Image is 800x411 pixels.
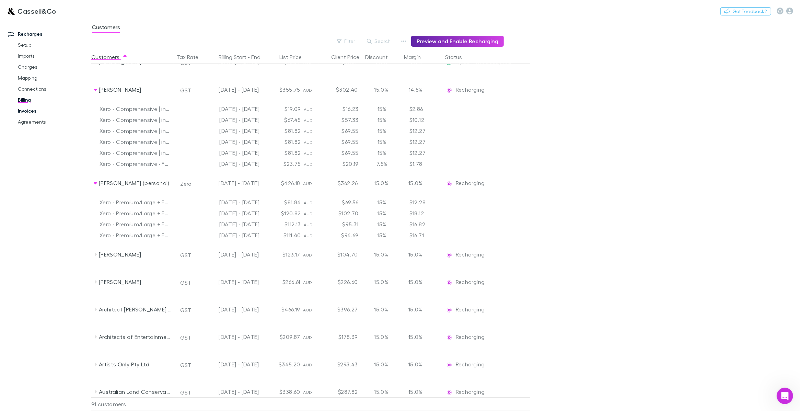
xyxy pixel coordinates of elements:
span: AUD [303,307,312,312]
div: $69.55 [320,147,361,158]
button: Preview and Enable Recharging [411,36,504,47]
button: Status [445,50,470,64]
div: 15.0% [361,268,402,296]
span: AUD [304,200,313,205]
div: $123.17 [262,241,303,268]
div: $81.84 [263,197,304,208]
div: Xero - Comprehensive · Full month charges | [PERSON_NAME] [100,158,171,169]
div: [PERSON_NAME]GST[DATE] - [DATE]$266.61AUD$226.6015.0%15.0%EditRechargingRecharging [91,268,533,296]
div: $12.28 [403,197,444,208]
div: Australian Land Conservation AllianceGST[DATE] - [DATE]$338.60AUD$287.8215.0%15.0%EditRechargingR... [91,378,533,406]
span: Recharging [456,333,485,340]
a: Charges [11,61,96,72]
a: Imports [11,50,96,61]
button: GST [177,85,195,96]
div: [PERSON_NAME] (personal)Zero[DATE] - [DATE]$426.18AUD$362.2615.0%15.0%EditRechargingRecharging [91,169,533,197]
div: [PERSON_NAME] [99,268,172,296]
div: [DATE] - [DATE] [201,219,263,230]
div: $16.71 [403,230,444,241]
div: [DATE] - [DATE] [201,197,263,208]
div: [PERSON_NAME] [99,76,172,103]
span: AUD [303,252,312,258]
a: Setup [11,39,96,50]
div: [DATE] - [DATE] [201,136,263,147]
p: 14.5% [405,85,422,94]
div: Xero - Comprehensive | indospeak AU [100,103,171,114]
div: Artists Only Pty LtdGST[DATE] - [DATE]$345.20AUD$293.4315.0%15.0%EditRechargingRecharging [91,351,533,378]
button: Margin [404,50,429,64]
div: $302.40 [320,76,361,103]
span: Recharging [456,86,485,93]
button: GST [177,387,195,398]
button: Discount [365,50,396,64]
div: [DATE] - [DATE] [201,158,263,169]
div: $16.82 [403,219,444,230]
div: 15.0% [361,296,402,323]
p: 15.0% [405,388,422,396]
span: AUD [304,107,313,112]
img: Recharging [446,180,453,187]
a: Invoices [11,105,96,116]
div: $466.19 [262,296,303,323]
div: 15% [361,208,403,219]
div: Xero - Comprehensive | indospeak AU [100,114,171,125]
div: $209.87 [262,323,303,351]
p: 15.0% [405,333,422,341]
div: $10.12 [403,114,444,125]
div: 15% [361,147,403,158]
button: Got Feedback? [720,7,771,15]
button: Filter [333,37,359,45]
div: 15.0% [361,169,402,197]
img: Recharging [446,334,453,341]
img: Recharging [446,252,453,259]
span: AUD [303,390,312,395]
p: 15.0% [405,305,422,313]
a: Mapping [11,72,96,83]
span: AUD [303,362,312,367]
div: $95.31 [320,219,361,230]
button: GST [177,305,195,316]
img: Recharging [446,279,453,286]
button: Zero [177,178,195,189]
span: AUD [304,222,313,227]
button: Search [363,37,395,45]
img: Cassell&Co's Logo [7,7,15,15]
div: $104.70 [320,241,361,268]
span: Recharging [456,361,485,367]
div: Artists Only Pty Ltd [99,351,172,378]
div: $57.33 [320,114,361,125]
div: $69.55 [320,125,361,136]
div: $396.27 [320,296,361,323]
div: [PERSON_NAME]GST[DATE] - [DATE]$355.75AUD$302.4015.0%14.5%EditRechargingRecharging [91,76,533,103]
button: Customers [91,50,128,64]
div: Architect [PERSON_NAME] Pty Ltd [99,296,172,323]
div: [PERSON_NAME]GST[DATE] - [DATE]$123.17AUD$104.7015.0%15.0%EditRechargingRecharging [91,241,533,268]
div: [DATE] - [DATE] [203,241,259,268]
span: AUD [304,118,313,123]
span: AUD [304,140,313,145]
div: $338.60 [262,378,303,406]
span: AUD [304,211,313,216]
span: AUD [303,88,312,93]
div: $81.82 [263,125,304,136]
div: 15.0% [361,323,402,351]
div: $12.27 [403,147,444,158]
div: 91 customers [91,397,174,411]
div: $345.20 [262,351,303,378]
div: 15% [361,197,403,208]
div: Xero - Premium/Large + Expenses [100,197,171,208]
span: Recharging [456,388,485,395]
div: $120.82 [263,208,304,219]
div: [DATE] - [DATE] [203,323,259,351]
div: Client Price [331,50,368,64]
div: 15% [361,230,403,241]
div: $23.75 [263,158,304,169]
span: AUD [304,151,313,156]
iframe: Intercom live chat [777,388,793,404]
div: $226.60 [320,268,361,296]
a: Agreements [11,116,96,127]
button: Tax Rate [176,50,207,64]
div: 7.5% [361,158,403,169]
